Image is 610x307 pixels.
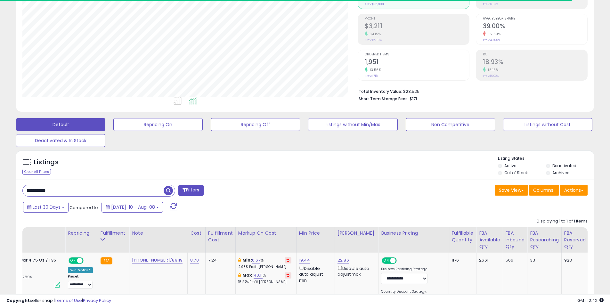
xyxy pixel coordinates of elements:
span: OFF [396,258,406,263]
div: 566 [506,257,523,263]
small: Prev: 6.67% [483,2,498,6]
span: OFF [83,258,93,263]
span: $171 [410,96,417,102]
p: 2.98% Profit [PERSON_NAME] [238,265,291,269]
div: Displaying 1 to 1 of 1 items [537,218,588,224]
button: Save View [495,185,528,196]
b: Min: [242,257,252,263]
div: Preset: [68,274,93,289]
div: Fulfillable Quantity [451,230,474,243]
span: 2025-09-9 12:42 GMT [577,297,604,303]
a: Privacy Policy [83,297,111,303]
div: Note [132,230,185,237]
h2: 18.93% [483,58,587,67]
div: [PERSON_NAME] [338,230,376,237]
label: Out of Stock [504,170,528,175]
b: Short Term Storage Fees: [359,96,409,101]
small: Prev: 40.00% [483,38,500,42]
p: Listing States: [498,156,594,162]
h2: 39.00% [483,22,587,31]
div: 1176 [451,257,471,263]
h2: 1,951 [365,58,469,67]
span: Compared to: [69,205,99,211]
span: Profit [365,17,469,20]
small: FBA [101,257,112,264]
div: % [238,272,291,284]
div: FBA inbound Qty [506,230,525,250]
button: Deactivated & In Stock [16,134,105,147]
small: 18.16% [486,68,498,72]
label: Deactivated [552,163,576,168]
button: Repricing Off [211,118,300,131]
div: Fulfillment [101,230,126,237]
div: Clear All Filters [22,169,51,175]
div: Disable auto adjust max [338,265,373,277]
span: ROI [483,53,587,56]
span: ON [69,258,77,263]
b: Total Inventory Value: [359,89,402,94]
div: Repricing [68,230,95,237]
div: 33 [530,257,557,263]
div: 2661 [479,257,498,263]
a: [PHONE_NUMBER]/89119 [132,257,183,263]
button: Actions [560,185,588,196]
div: Disable auto adjust min [299,265,330,283]
small: Prev: 16.02% [483,74,499,78]
button: Columns [529,185,559,196]
a: 22.86 [338,257,349,263]
div: Cost [190,230,203,237]
span: [DATE]-10 - Aug-08 [111,204,155,210]
button: Last 30 Days [23,202,69,213]
div: FBA Reserved Qty [564,230,586,250]
label: Archived [552,170,570,175]
div: % [238,257,291,269]
button: Repricing On [113,118,203,131]
small: -2.50% [486,32,500,36]
button: Non Competitive [406,118,495,131]
label: Business Repricing Strategy: [381,267,427,271]
li: $23,525 [359,87,583,95]
h2: $3,211 [365,22,469,31]
div: FBA Available Qty [479,230,500,250]
a: 6.67 [252,257,261,263]
small: Prev: 1,718 [365,74,378,78]
small: Prev: $2,394 [365,38,382,42]
label: Active [504,163,516,168]
button: Listings without Min/Max [308,118,397,131]
span: ON [382,258,390,263]
span: Ordered Items [365,53,469,56]
span: Columns [533,187,553,193]
div: seller snap | | [6,298,111,304]
a: 8.70 [190,257,199,263]
div: Markup on Cost [238,230,294,237]
small: 13.56% [368,68,381,72]
button: Filters [178,185,203,196]
h5: Listings [34,158,59,167]
b: Max: [242,272,254,278]
button: [DATE]-10 - Aug-08 [102,202,163,213]
span: Last 30 Days [33,204,61,210]
a: 40.11 [254,272,263,279]
div: Win BuyBox * [68,267,93,273]
label: Quantity Discount Strategy: [381,289,427,294]
a: 19.44 [299,257,310,263]
div: FBA Researching Qty [530,230,559,250]
th: The percentage added to the cost of goods (COGS) that forms the calculator for Min & Max prices. [235,227,296,253]
div: 923 [564,257,583,263]
p: 15.27% Profit [PERSON_NAME] [238,280,291,284]
div: Business Pricing [381,230,446,237]
div: Fulfillment Cost [208,230,233,243]
a: Terms of Use [55,297,82,303]
strong: Copyright [6,297,30,303]
small: 34.15% [368,32,381,36]
span: Avg. Buybox Share [483,17,587,20]
button: Listings without Cost [503,118,592,131]
small: Prev: $35,903 [365,2,384,6]
button: Default [16,118,105,131]
div: Min Price [299,230,332,237]
div: 7.24 [208,257,231,263]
